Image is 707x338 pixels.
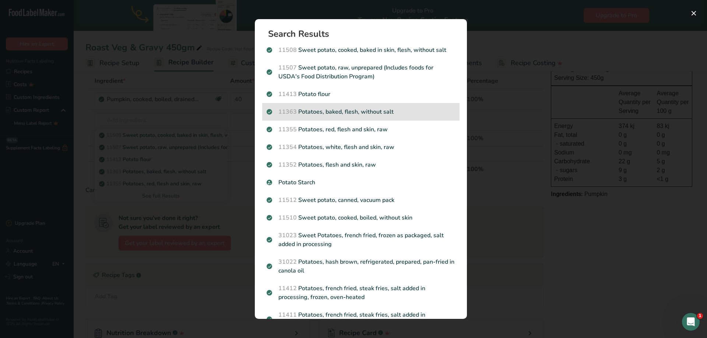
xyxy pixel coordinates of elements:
p: Potato Starch [267,178,455,187]
span: 11363 [278,108,297,116]
span: 31022 [278,258,297,266]
span: 11507 [278,64,297,72]
p: Potatoes, baked, flesh, without salt [267,107,455,116]
span: 11412 [278,284,297,292]
p: Potatoes, red, flesh and skin, raw [267,125,455,134]
p: Potatoes, white, flesh and skin, raw [267,143,455,152]
span: 11510 [278,214,297,222]
span: 11512 [278,196,297,204]
p: Sweet Potatoes, french fried, frozen as packaged, salt added in processing [267,231,455,249]
p: Sweet potato, canned, vacuum pack [267,196,455,204]
span: 11508 [278,46,297,54]
span: 11354 [278,143,297,151]
p: Potatoes, hash brown, refrigerated, prepared, pan-fried in canola oil [267,257,455,275]
p: Potatoes, french fried, steak fries, salt added in processing, frozen, as purchased [267,310,455,328]
span: 31023 [278,231,297,239]
iframe: Intercom live chat [682,313,700,331]
span: 11355 [278,125,297,134]
span: 11352 [278,161,297,169]
span: 1 [697,313,703,319]
span: 11413 [278,90,297,98]
p: Sweet potato, raw, unprepared (Includes foods for USDA's Food Distribution Program) [267,63,455,81]
p: Potatoes, french fried, steak fries, salt added in processing, frozen, oven-heated [267,284,455,302]
h1: Search Results [268,29,460,38]
p: Sweet potato, cooked, baked in skin, flesh, without salt [267,46,455,54]
p: Potato flour [267,90,455,99]
span: 11411 [278,311,297,319]
p: Potatoes, flesh and skin, raw [267,160,455,169]
p: Sweet potato, cooked, boiled, without skin [267,213,455,222]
